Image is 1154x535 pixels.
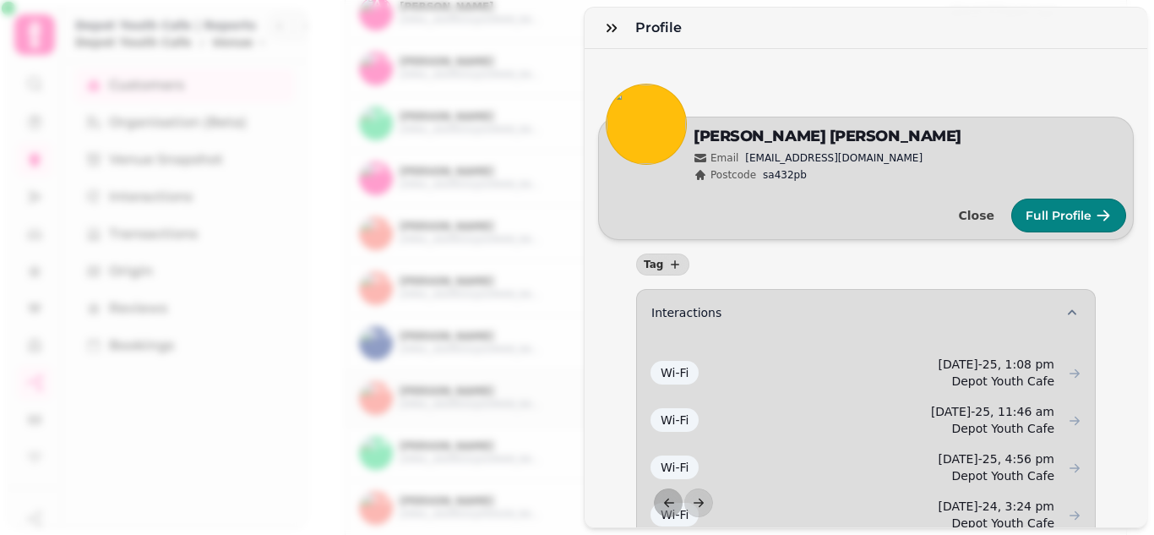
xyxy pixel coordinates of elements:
[1011,199,1126,232] button: Full Profile
[763,168,807,182] span: sa432pb
[644,259,663,270] span: Tag
[951,467,1054,484] p: Depot Youth Cafe
[635,18,689,38] h3: Profile
[938,356,1054,373] span: [DATE]-25, 1:08 pm
[938,498,1054,515] span: [DATE]-24, 3:24 pm
[1026,210,1091,221] span: Full Profile
[938,450,1054,467] span: [DATE]-25, 4:56 pm
[650,361,699,385] span: Wi-Fi
[650,456,699,479] span: Wi-Fi
[931,403,1054,420] span: [DATE]-25, 11:46 am
[654,489,683,517] button: back
[710,168,756,182] span: Postcode
[951,373,1054,390] p: Depot Youth Cafe
[651,304,721,321] span: Interactions
[636,254,689,276] button: Tag
[694,124,1126,148] h2: [PERSON_NAME] [PERSON_NAME]
[951,515,1054,532] p: Depot Youth Cafe
[650,503,699,527] span: Wi-Fi
[951,420,1054,437] p: Depot Youth Cafe
[650,408,699,432] span: Wi-Fi
[745,151,923,165] span: [EMAIL_ADDRESS][DOMAIN_NAME]
[958,210,994,221] span: Close
[944,205,1008,227] button: Close
[607,85,686,164] img: aHR0cHM6Ly93d3cuZ3JhdmF0YXIuY29tL2F2YXRhci81MWE1ZDJhNjA3NGMzM2Q1MjJhNzI5ZDRjOTMxMGNlMj9zPTE1MCZkP...
[684,489,713,517] button: next
[637,290,1095,336] button: Interactions
[710,151,738,165] span: Email
[694,168,807,182] button: Postcodesa432pb
[694,151,923,165] button: Email[EMAIL_ADDRESS][DOMAIN_NAME]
